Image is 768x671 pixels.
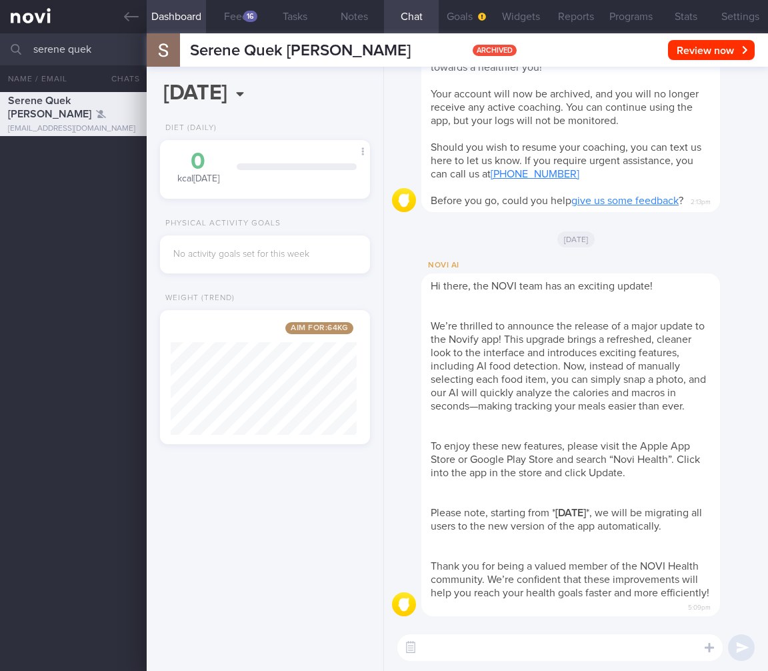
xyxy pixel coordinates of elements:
span: archived [473,45,517,56]
div: kcal [DATE] [173,150,223,185]
button: Review now [668,40,755,60]
span: [DATE] [557,231,595,247]
span: Please note, starting from * *, we will be migrating all users to the new version of the app auto... [431,508,702,532]
span: Should you wish to resume your coaching, you can text us here to let us know. If you require urge... [431,142,701,179]
span: We’re thrilled to announce the release of a major update to the Novify app! This upgrade brings a... [431,321,706,412]
span: To enjoy these new features, please visit the Apple App Store or Google Play Store and search “No... [431,441,700,478]
span: 2:13pm [691,194,711,207]
span: Serene Quek [PERSON_NAME] [8,95,91,119]
div: NOVI AI [421,257,760,273]
span: Thank you for using ! We hope you've had a good experience and that you've managed to take your f... [431,35,703,73]
span: 5:09pm [688,600,711,612]
div: 0 [173,150,223,173]
button: Chats [93,65,147,92]
div: No activity goals set for this week [173,249,357,261]
span: Before you go, could you help ? [431,195,683,206]
div: Physical Activity Goals [160,219,281,229]
span: Thank you for being a valued member of the NOVI Health community. We’re confident that these impr... [431,561,709,598]
span: Hi there, the NOVI team has an exciting update! [431,281,653,291]
strong: [DATE] [555,508,586,518]
span: Serene Quek [PERSON_NAME] [190,43,411,59]
div: Diet (Daily) [160,123,217,133]
div: Weight (Trend) [160,293,235,303]
a: give us some feedback [571,195,679,206]
div: 16 [243,11,257,22]
span: Aim for: 64 kg [285,322,353,334]
div: [EMAIL_ADDRESS][DOMAIN_NAME] [8,124,139,134]
span: Your account will now be archived, and you will no longer receive any active coaching. You can co... [431,89,699,126]
a: [PHONE_NUMBER] [491,169,579,179]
